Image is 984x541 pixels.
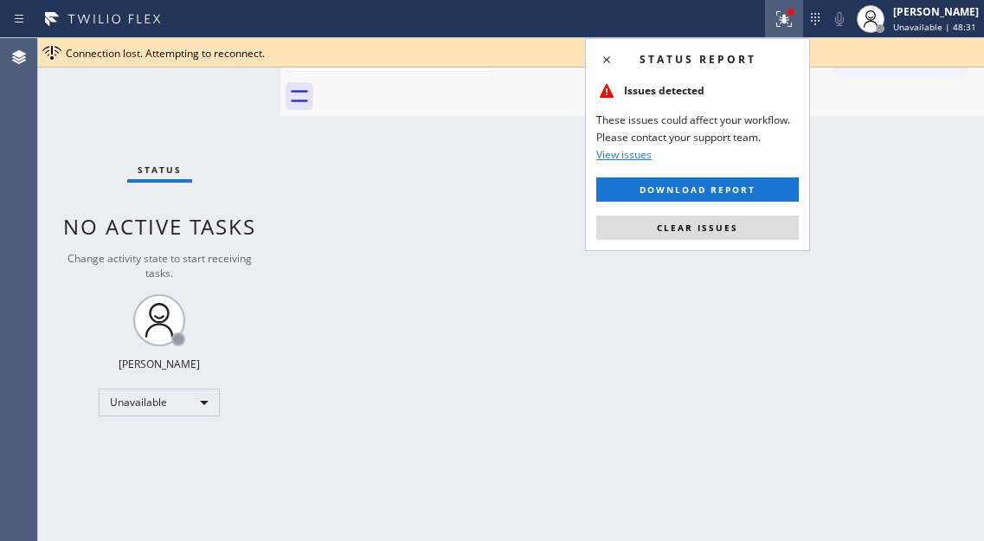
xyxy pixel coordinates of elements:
div: [PERSON_NAME] [119,357,200,371]
span: Unavailable | 48:31 [893,21,976,33]
div: Unavailable [99,389,220,416]
span: Connection lost. Attempting to reconnect. [66,46,265,61]
div: [PERSON_NAME] [893,4,979,19]
button: Mute [827,7,852,31]
span: No active tasks [63,212,256,241]
span: Status [138,164,182,176]
span: Change activity state to start receiving tasks. [68,251,252,280]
